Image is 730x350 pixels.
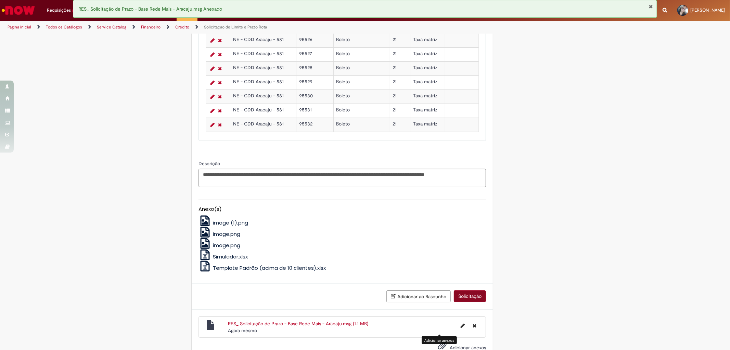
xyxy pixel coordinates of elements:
td: Taxa matriz [410,33,445,47]
span: Descrição [198,160,221,167]
td: Taxa matriz [410,75,445,89]
td: Taxa matriz [410,61,445,75]
td: Boleto [333,118,390,132]
td: Boleto [333,61,390,75]
a: Editar Linha 4 [209,50,216,59]
td: NE - CDD Aracaju - 581 [230,118,296,132]
a: image.png [198,230,240,238]
td: NE - CDD Aracaju - 581 [230,89,296,104]
span: image.png [213,242,240,249]
td: 21 [390,118,410,132]
img: ServiceNow [1,3,36,17]
td: 95528 [296,61,333,75]
div: Adicionar anexos [422,336,457,344]
td: 21 [390,75,410,89]
a: Editar Linha 8 [209,107,216,115]
a: Editar Linha 6 [209,79,216,87]
a: Remover linha 6 [216,79,223,87]
button: Solicitação [454,290,486,302]
td: 95530 [296,89,333,104]
span: 14 [72,8,79,14]
td: 21 [390,61,410,75]
span: image.png [213,230,240,238]
td: Taxa matriz [410,47,445,61]
td: NE - CDD Aracaju - 581 [230,75,296,89]
td: Boleto [333,47,390,61]
td: 21 [390,33,410,47]
td: NE - CDD Aracaju - 581 [230,33,296,47]
h5: Anexo(s) [198,206,486,212]
ul: Trilhas de página [5,21,482,34]
a: Remover linha 8 [216,107,223,115]
span: Agora mesmo [228,327,257,334]
span: Requisições [47,7,71,14]
a: Editar Linha 3 [209,36,216,45]
td: NE - CDD Aracaju - 581 [230,61,296,75]
a: Editar Linha 5 [209,64,216,73]
a: Remover linha 9 [216,121,223,129]
a: Solicitação de Limite e Prazo Rota [204,24,267,30]
a: Template Padrão (acima de 10 clientes).xlsx [198,264,326,271]
td: 95526 [296,33,333,47]
button: Excluir RES_ Solicitação de Prazo - Base Rede Mais - Aracaju.msg [469,320,481,331]
a: Página inicial [8,24,31,30]
button: Editar nome de arquivo RES_ Solicitação de Prazo - Base Rede Mais - Aracaju.msg [457,320,469,331]
a: Remover linha 4 [216,50,223,59]
td: 95531 [296,104,333,118]
a: Financeiro [141,24,161,30]
a: Service Catalog [97,24,126,30]
a: Todos os Catálogos [46,24,82,30]
time: 27/08/2025 16:26:30 [228,327,257,334]
a: RES_ Solicitação de Prazo - Base Rede Mais - Aracaju.msg (1.1 MB) [228,321,368,327]
a: Crédito [175,24,189,30]
td: NE - CDD Aracaju - 581 [230,104,296,118]
span: Simulador.xlsx [213,253,248,260]
a: image.png [198,242,240,249]
td: Boleto [333,75,390,89]
td: Boleto [333,33,390,47]
a: Simulador.xlsx [198,253,248,260]
a: Editar Linha 9 [209,121,216,129]
button: Fechar Notificação [649,4,653,9]
td: 21 [390,47,410,61]
td: 95532 [296,118,333,132]
td: Boleto [333,89,390,104]
span: image (1).png [213,219,248,226]
td: NE - CDD Aracaju - 581 [230,47,296,61]
td: 95529 [296,75,333,89]
td: Taxa matriz [410,89,445,104]
td: 95527 [296,47,333,61]
span: RES_ Solicitação de Prazo - Base Rede Mais - Aracaju.msg Anexado [78,6,222,12]
textarea: Descrição [198,169,486,187]
td: 21 [390,104,410,118]
a: Remover linha 5 [216,64,223,73]
a: Editar Linha 7 [209,93,216,101]
a: Remover linha 3 [216,36,223,45]
span: Template Padrão (acima de 10 clientes).xlsx [213,264,326,271]
td: 21 [390,89,410,104]
span: [PERSON_NAME] [690,7,725,13]
td: Boleto [333,104,390,118]
a: image (1).png [198,219,248,226]
td: Taxa matriz [410,118,445,132]
a: Remover linha 7 [216,93,223,101]
button: Adicionar ao Rascunho [386,290,451,302]
td: Taxa matriz [410,104,445,118]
